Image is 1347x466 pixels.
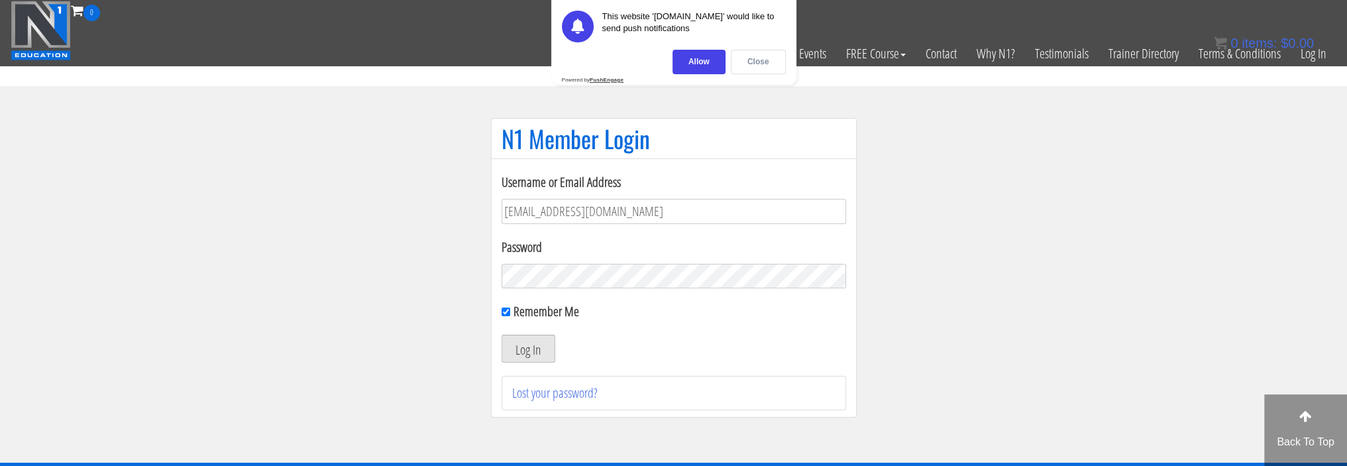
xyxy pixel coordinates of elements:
a: Events [789,21,836,86]
div: Powered by [562,77,624,83]
div: This website '[DOMAIN_NAME]' would like to send push notifications [602,11,786,42]
h1: N1 Member Login [502,125,846,152]
img: n1-education [11,1,71,60]
a: Lost your password? [512,384,598,402]
div: Allow [673,50,726,74]
span: $ [1281,36,1288,50]
span: 0 [1230,36,1238,50]
a: 0 items: $0.00 [1214,36,1314,50]
a: Contact [916,21,967,86]
label: Remember Me [513,302,579,320]
p: Back To Top [1264,434,1347,450]
button: Log In [502,335,555,363]
bdi: 0.00 [1281,36,1314,50]
a: 0 [71,1,100,19]
span: 0 [83,5,100,21]
a: Why N1? [967,21,1025,86]
a: Trainer Directory [1099,21,1189,86]
img: icon11.png [1214,36,1227,50]
label: Password [502,237,846,257]
a: Testimonials [1025,21,1099,86]
label: Username or Email Address [502,172,846,192]
a: FREE Course [836,21,916,86]
div: Close [731,50,786,74]
a: Terms & Conditions [1189,21,1291,86]
a: Log In [1291,21,1336,86]
strong: PushEngage [590,77,623,83]
span: items: [1242,36,1277,50]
